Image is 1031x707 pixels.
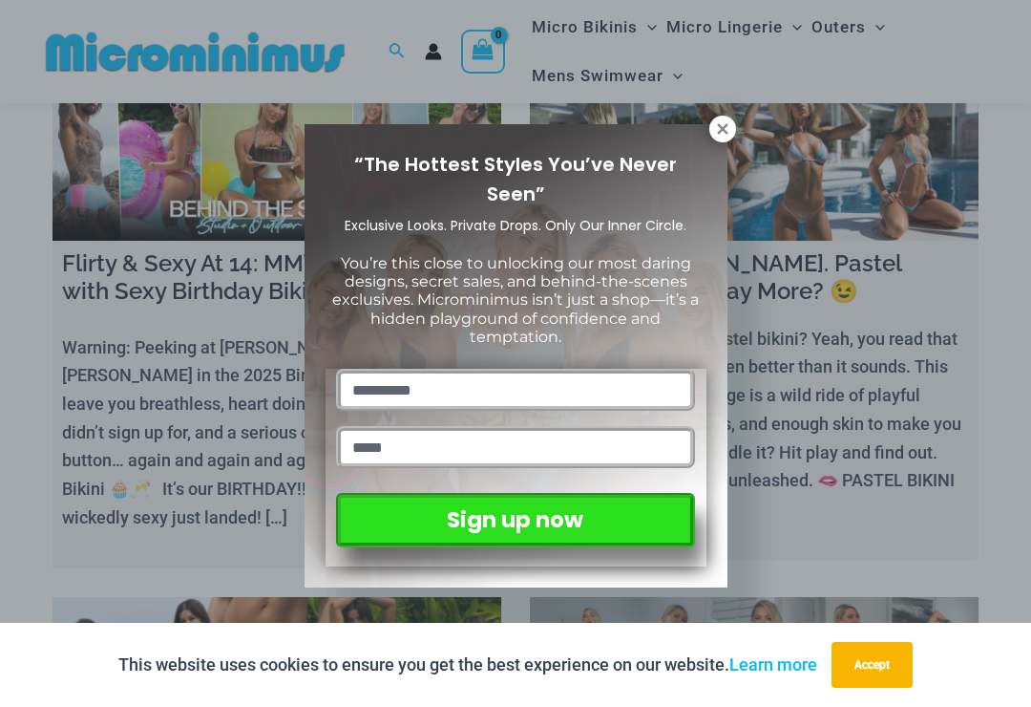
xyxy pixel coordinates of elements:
[729,654,817,675] a: Learn more
[354,151,677,207] span: “The Hottest Styles You’ve Never Seen”
[831,642,913,688] button: Accept
[118,651,817,679] p: This website uses cookies to ensure you get the best experience on our website.
[709,116,736,142] button: Close
[336,493,694,547] button: Sign up now
[345,216,686,235] span: Exclusive Looks. Private Drops. Only Our Inner Circle.
[332,254,699,346] span: You’re this close to unlocking our most daring designs, secret sales, and behind-the-scenes exclu...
